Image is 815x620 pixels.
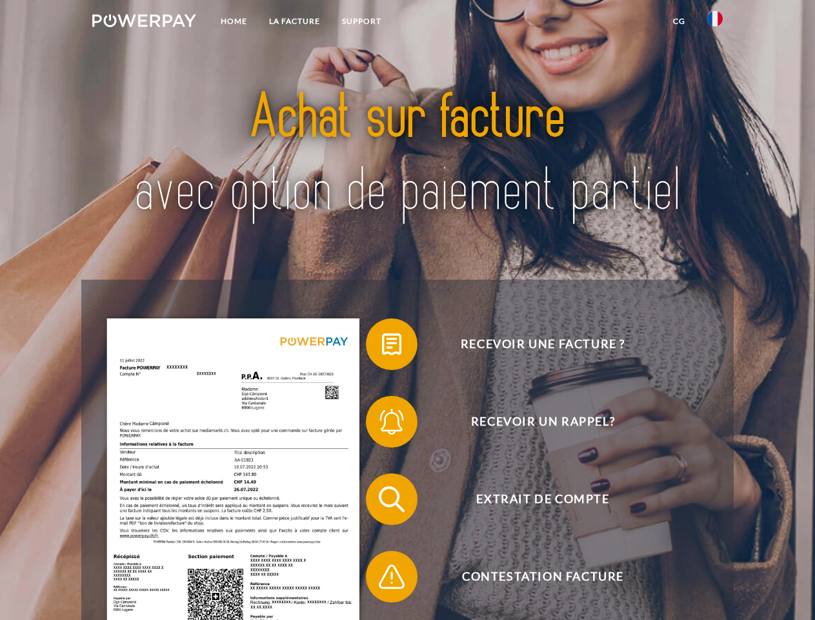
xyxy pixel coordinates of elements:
[385,396,701,448] span: Recevoir un rappel?
[662,10,696,33] a: CG
[385,318,701,370] span: Recevoir une facture ?
[123,62,692,247] img: title-powerpay_fr.svg
[366,396,701,448] button: Recevoir un rappel?
[376,328,408,360] img: qb_bill.svg
[385,551,701,603] span: Contestation Facture
[366,318,701,370] button: Recevoir une facture ?
[92,14,196,27] img: logo-powerpay-white.svg
[376,483,408,515] img: qb_search.svg
[210,10,258,33] a: Home
[331,10,392,33] a: Support
[376,561,408,593] img: qb_warning.svg
[366,473,701,525] button: Extrait de compte
[707,11,723,26] img: fr
[376,406,408,438] img: qb_bell.svg
[366,551,701,603] button: Contestation Facture
[385,473,701,525] span: Extrait de compte
[258,10,331,33] a: LA FACTURE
